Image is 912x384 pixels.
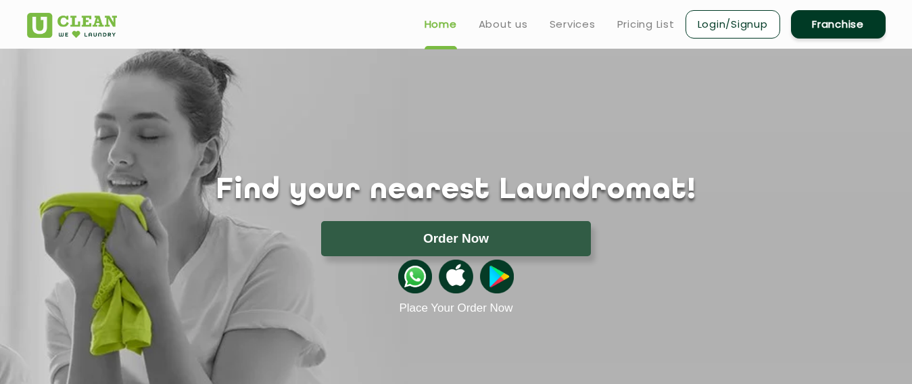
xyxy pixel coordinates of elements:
[480,260,514,293] img: playstoreicon.png
[686,10,780,39] a: Login/Signup
[321,221,591,256] button: Order Now
[550,16,596,32] a: Services
[17,174,896,208] h1: Find your nearest Laundromat!
[791,10,886,39] a: Franchise
[399,302,512,315] a: Place Your Order Now
[439,260,473,293] img: apple-icon.png
[479,16,528,32] a: About us
[398,260,432,293] img: whatsappicon.png
[617,16,675,32] a: Pricing List
[425,16,457,32] a: Home
[27,13,117,38] img: UClean Laundry and Dry Cleaning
